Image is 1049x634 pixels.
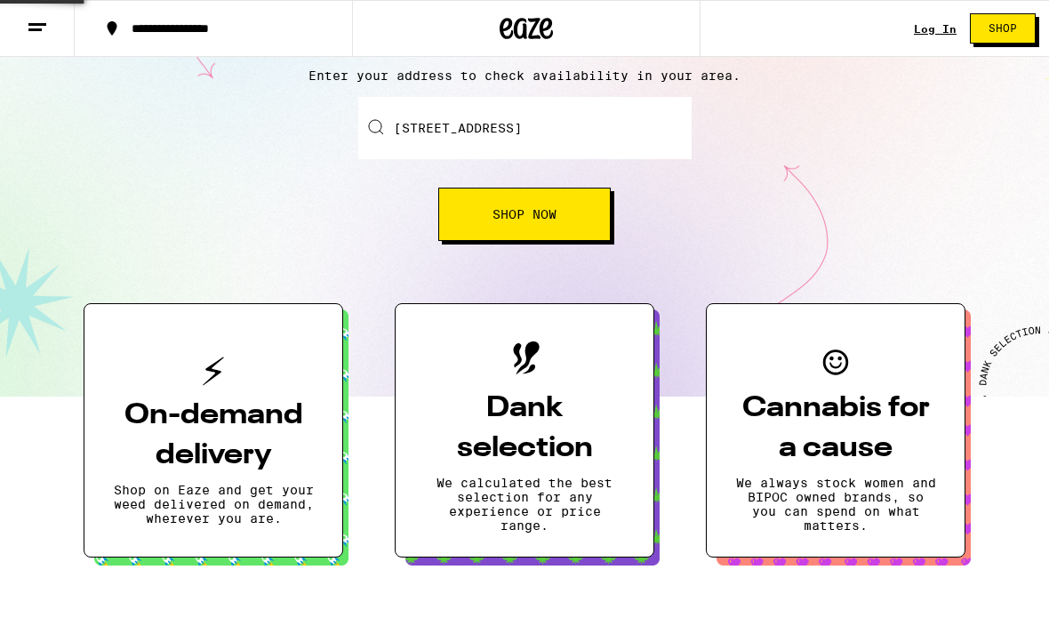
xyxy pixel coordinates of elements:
a: Shop [957,13,1049,44]
button: Cannabis for a causeWe always stock women and BIPOC owned brands, so you can spend on what matters. [706,303,965,558]
h3: On-demand delivery [113,396,314,476]
h3: Cannabis for a cause [735,389,936,469]
button: Shop Now [438,188,611,241]
button: Shop [970,13,1036,44]
input: Enter your delivery address [358,97,692,159]
span: Hi. Need any help? [11,12,128,27]
p: We calculated the best selection for any experience or price range. [424,476,625,533]
p: Enter your address to check availability in your area. [18,68,1031,83]
a: Log In [914,23,957,35]
p: Shop on Eaze and get your weed delivered on demand, wherever you are. [113,483,314,526]
button: Dank selectionWe calculated the best selection for any experience or price range. [395,303,654,558]
p: We always stock women and BIPOC owned brands, so you can spend on what matters. [735,476,936,533]
span: Shop [989,23,1017,34]
span: Shop Now [492,208,557,221]
button: On-demand deliveryShop on Eaze and get your weed delivered on demand, wherever you are. [84,303,343,558]
h3: Dank selection [424,389,625,469]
